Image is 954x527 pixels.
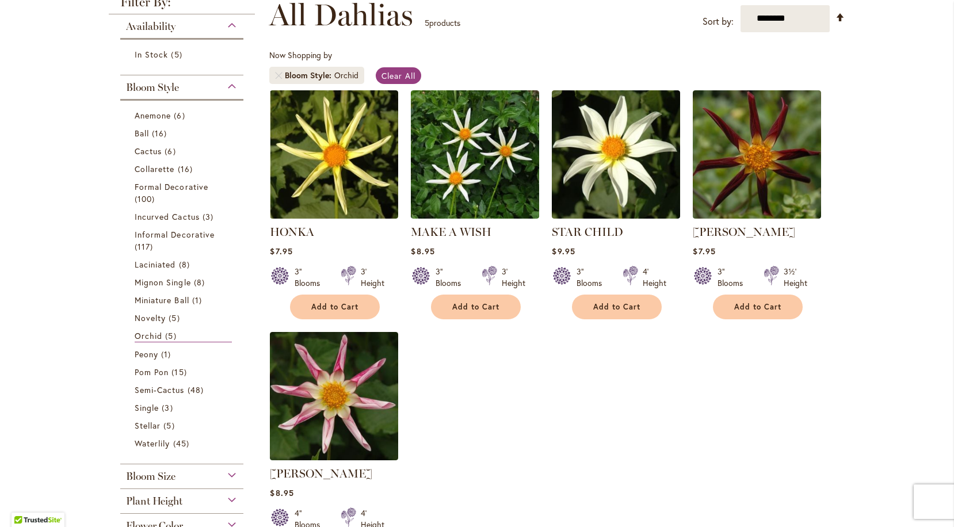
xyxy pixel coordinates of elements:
[693,246,715,257] span: $7.95
[135,295,189,305] span: Miniature Ball
[411,210,539,221] a: MAKE A WISH
[135,402,159,413] span: Single
[502,266,525,289] div: 3' Height
[431,295,521,319] button: Add to Cart
[452,302,499,312] span: Add to Cart
[203,211,216,223] span: 3
[135,110,171,121] span: Anemone
[593,302,640,312] span: Add to Cart
[9,486,41,518] iframe: Launch Accessibility Center
[411,225,491,239] a: MAKE A WISH
[135,229,215,240] span: Informal Decorative
[425,14,460,32] p: products
[270,90,398,219] img: HONKA
[135,366,232,378] a: Pom Pon 15
[643,266,666,289] div: 4' Height
[188,384,207,396] span: 48
[165,145,178,157] span: 6
[135,348,232,360] a: Peony 1
[171,366,189,378] span: 15
[169,312,182,324] span: 5
[577,266,609,289] div: 3" Blooms
[552,210,680,221] a: STAR CHILD
[552,225,623,239] a: STAR CHILD
[161,348,174,360] span: 1
[152,127,170,139] span: 16
[135,420,161,431] span: Stellar
[135,330,232,342] a: Orchid 5
[411,246,434,257] span: $8.95
[135,384,185,395] span: Semi-Cactus
[163,419,177,431] span: 5
[135,109,232,121] a: Anemone 6
[784,266,807,289] div: 3½' Height
[135,437,232,449] a: Waterlily 45
[361,266,384,289] div: 3' Height
[135,211,200,222] span: Incurved Cactus
[270,210,398,221] a: HONKA
[126,81,179,94] span: Bloom Style
[381,70,415,81] span: Clear All
[135,277,191,288] span: Mignon Single
[135,258,232,270] a: Laciniated 8
[718,266,750,289] div: 3" Blooms
[270,487,293,498] span: $8.95
[135,240,156,253] span: 117
[693,90,821,219] img: TAHOMA MOONSHOT
[693,225,795,239] a: [PERSON_NAME]
[295,266,327,289] div: 3" Blooms
[703,11,734,32] label: Sort by:
[135,145,232,157] a: Cactus 6
[425,17,429,28] span: 5
[285,70,334,81] span: Bloom Style
[135,48,232,60] a: In Stock 5
[126,495,182,507] span: Plant Height
[126,470,175,483] span: Bloom Size
[135,181,208,192] span: Formal Decorative
[178,163,196,175] span: 16
[135,330,162,341] span: Orchid
[135,294,232,306] a: Miniature Ball 1
[270,332,398,460] img: WILLIE WILLIE
[552,246,575,257] span: $9.95
[179,258,193,270] span: 8
[135,402,232,414] a: Single 3
[135,127,232,139] a: Ball 16
[290,295,380,319] button: Add to Cart
[572,295,662,319] button: Add to Cart
[135,128,149,139] span: Ball
[311,302,358,312] span: Add to Cart
[126,20,175,33] span: Availability
[552,90,680,219] img: STAR CHILD
[135,419,232,431] a: Stellar 5
[713,295,803,319] button: Add to Cart
[135,312,166,323] span: Novelty
[135,181,232,205] a: Formal Decorative 100
[411,90,539,219] img: MAKE A WISH
[135,211,232,223] a: Incurved Cactus 3
[192,294,205,306] span: 1
[135,49,168,60] span: In Stock
[436,266,468,289] div: 3" Blooms
[135,384,232,396] a: Semi-Cactus 48
[269,49,332,60] span: Now Shopping by
[165,330,179,342] span: 5
[162,402,175,414] span: 3
[734,302,781,312] span: Add to Cart
[270,467,372,480] a: [PERSON_NAME]
[135,146,162,156] span: Cactus
[135,366,169,377] span: Pom Pon
[194,276,208,288] span: 8
[135,349,158,360] span: Peony
[135,163,232,175] a: Collarette 16
[135,193,158,205] span: 100
[270,452,398,463] a: WILLIE WILLIE
[270,246,292,257] span: $7.95
[171,48,185,60] span: 5
[173,437,192,449] span: 45
[135,438,170,449] span: Waterlily
[693,210,821,221] a: TAHOMA MOONSHOT
[135,163,175,174] span: Collarette
[135,276,232,288] a: Mignon Single 8
[275,72,282,79] a: Remove Bloom Style Orchid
